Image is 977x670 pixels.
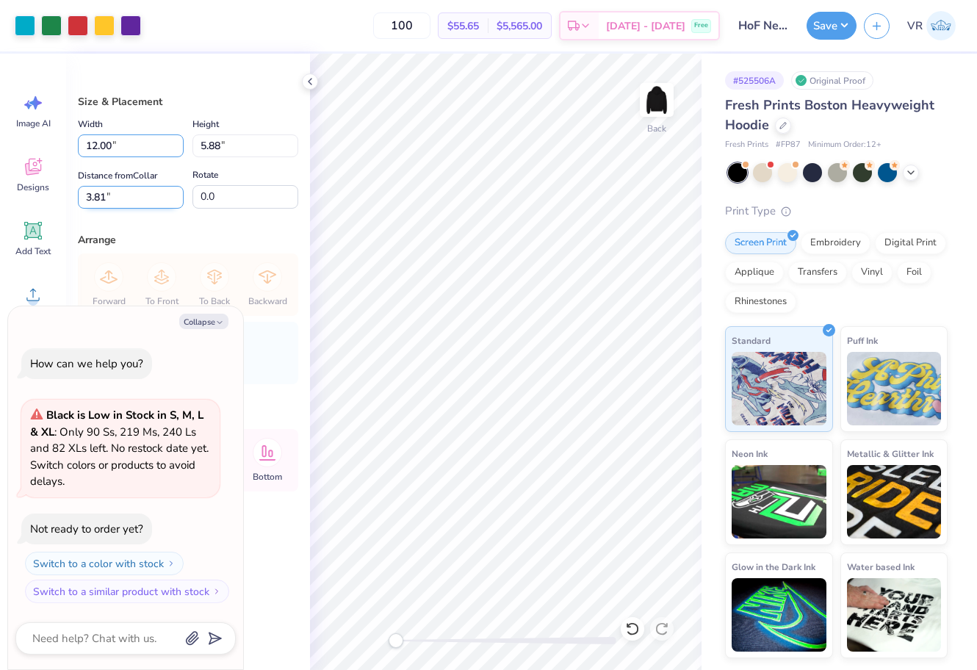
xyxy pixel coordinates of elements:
div: How can we help you? [30,356,143,371]
button: Collapse [179,314,228,329]
span: # FP87 [776,139,801,151]
div: Accessibility label [389,633,403,648]
span: Neon Ink [732,446,768,461]
strong: Black is Low in Stock in S, M, L & XL [30,408,203,439]
label: Width [78,115,103,133]
span: Minimum Order: 12 + [808,139,882,151]
span: Image AI [16,118,51,129]
img: Neon Ink [732,465,826,538]
span: $5,565.00 [497,18,542,34]
div: Back [647,122,666,135]
span: Puff Ink [847,333,878,348]
span: [DATE] - [DATE] [606,18,685,34]
div: Digital Print [875,232,946,254]
span: Fresh Prints Boston Heavyweight Hoodie [725,96,934,134]
img: Puff Ink [847,352,942,425]
div: Vinyl [851,262,893,284]
div: Transfers [788,262,847,284]
button: Save [807,12,857,40]
span: Bottom [253,471,282,483]
a: VR [901,11,962,40]
div: Print Type [725,203,948,220]
div: Foil [897,262,931,284]
input: Untitled Design [727,11,799,40]
span: Metallic & Glitter Ink [847,446,934,461]
span: Designs [17,181,49,193]
span: Water based Ink [847,559,915,574]
div: # 525506A [725,71,784,90]
img: Val Rhey Lodueta [926,11,956,40]
button: Switch to a color with stock [25,552,184,575]
span: $55.65 [447,18,479,34]
div: Rhinestones [725,291,796,313]
span: VR [907,18,923,35]
div: Screen Print [725,232,796,254]
div: Embroidery [801,232,870,254]
label: Rotate [192,166,218,184]
span: : Only 90 Ss, 219 Ms, 240 Ls and 82 XLs left. No restock date yet. Switch colors or products to a... [30,408,209,489]
img: Glow in the Dark Ink [732,578,826,652]
img: Switch to a color with stock [167,559,176,568]
div: Size & Placement [78,94,298,109]
label: Distance from Collar [78,167,157,184]
div: Not ready to order yet? [30,522,143,536]
img: Back [642,85,671,115]
div: Applique [725,262,784,284]
span: Free [694,21,708,31]
span: Standard [732,333,771,348]
img: Switch to a similar product with stock [212,587,221,596]
span: Glow in the Dark Ink [732,559,815,574]
span: Fresh Prints [725,139,768,151]
div: Original Proof [791,71,873,90]
img: Water based Ink [847,578,942,652]
span: Add Text [15,245,51,257]
img: Standard [732,352,826,425]
button: Switch to a similar product with stock [25,580,229,603]
input: – – [373,12,430,39]
img: Metallic & Glitter Ink [847,465,942,538]
div: Arrange [78,232,298,248]
label: Height [192,115,219,133]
